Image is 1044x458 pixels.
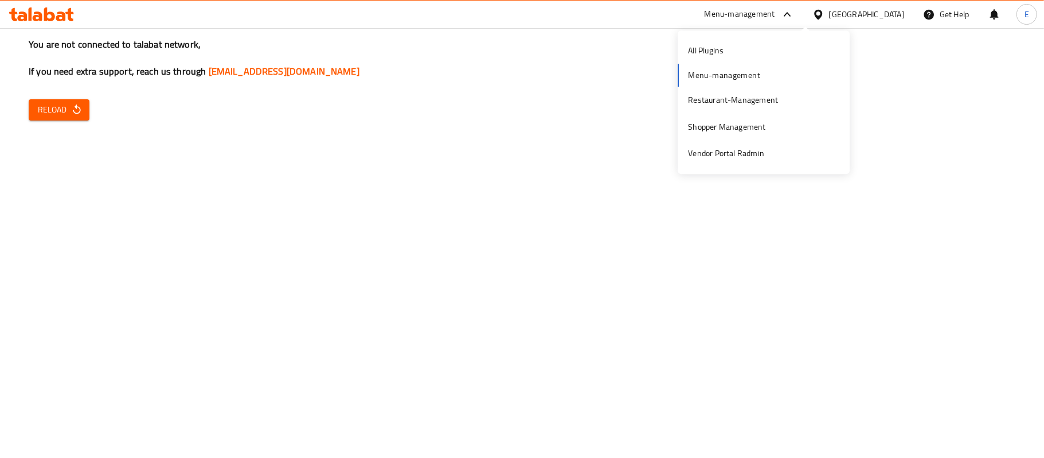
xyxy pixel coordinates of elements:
[688,148,764,160] div: Vendor Portal Radmin
[688,121,766,133] div: Shopper Management
[829,8,905,21] div: [GEOGRAPHIC_DATA]
[29,99,89,121] button: Reload
[688,44,724,57] div: All Plugins
[209,63,359,80] a: [EMAIL_ADDRESS][DOMAIN_NAME]
[705,7,775,21] div: Menu-management
[688,94,778,107] div: Restaurant-Management
[1025,8,1029,21] span: E
[29,38,1015,78] h3: You are not connected to talabat network, If you need extra support, reach us through
[38,103,80,117] span: Reload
